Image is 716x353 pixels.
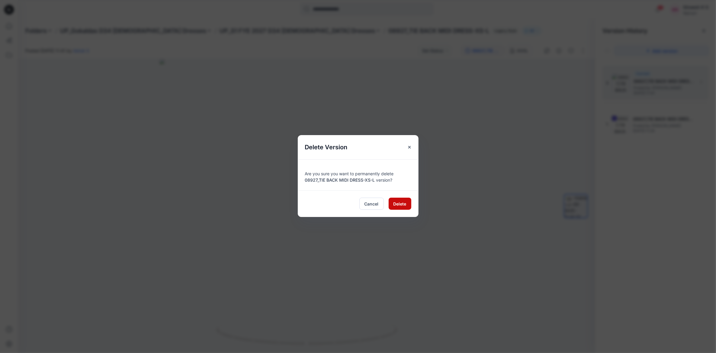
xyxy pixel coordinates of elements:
button: Cancel [359,198,384,210]
div: Are you sure you want to permanently delete version? [305,167,411,183]
h5: Delete Version [298,135,355,159]
span: Delete [393,201,406,207]
button: Close [404,142,415,153]
span: 08927_TIE BACK MIDI DRESS-XS-L [305,177,375,183]
button: Delete [389,198,411,210]
span: Cancel [364,201,379,207]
